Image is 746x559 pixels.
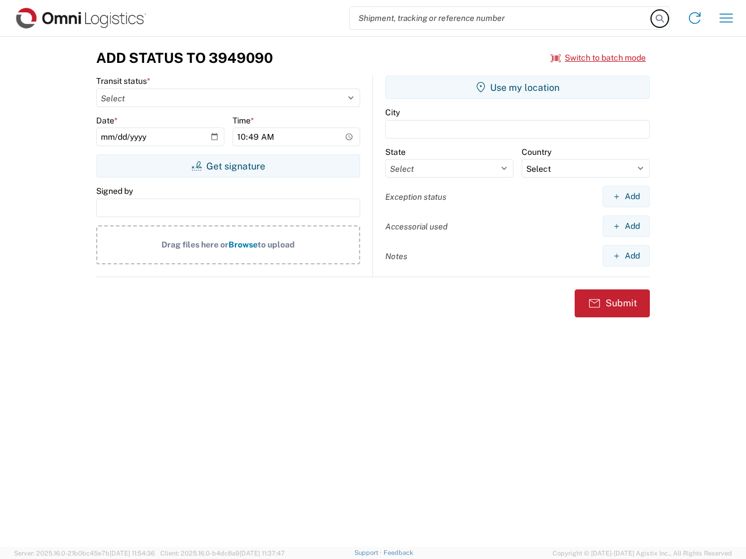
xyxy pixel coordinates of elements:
[385,76,650,99] button: Use my location
[96,154,360,178] button: Get signature
[383,549,413,556] a: Feedback
[96,49,273,66] h3: Add Status to 3949090
[14,550,155,557] span: Server: 2025.16.0-21b0bc45e7b
[233,115,254,126] label: Time
[385,192,446,202] label: Exception status
[96,76,150,86] label: Transit status
[110,550,155,557] span: [DATE] 11:54:36
[258,240,295,249] span: to upload
[603,186,650,207] button: Add
[385,221,448,232] label: Accessorial used
[385,107,400,118] label: City
[354,549,383,556] a: Support
[603,245,650,267] button: Add
[575,289,650,317] button: Submit
[160,550,285,557] span: Client: 2025.16.0-b4dc8a9
[240,550,285,557] span: [DATE] 11:37:47
[161,240,228,249] span: Drag files here or
[385,147,406,157] label: State
[385,251,407,261] label: Notes
[350,7,652,29] input: Shipment, tracking or reference number
[96,186,133,196] label: Signed by
[96,115,118,126] label: Date
[603,215,650,237] button: Add
[522,147,551,157] label: Country
[553,548,732,558] span: Copyright © [DATE]-[DATE] Agistix Inc., All Rights Reserved
[551,48,646,68] button: Switch to batch mode
[228,240,258,249] span: Browse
